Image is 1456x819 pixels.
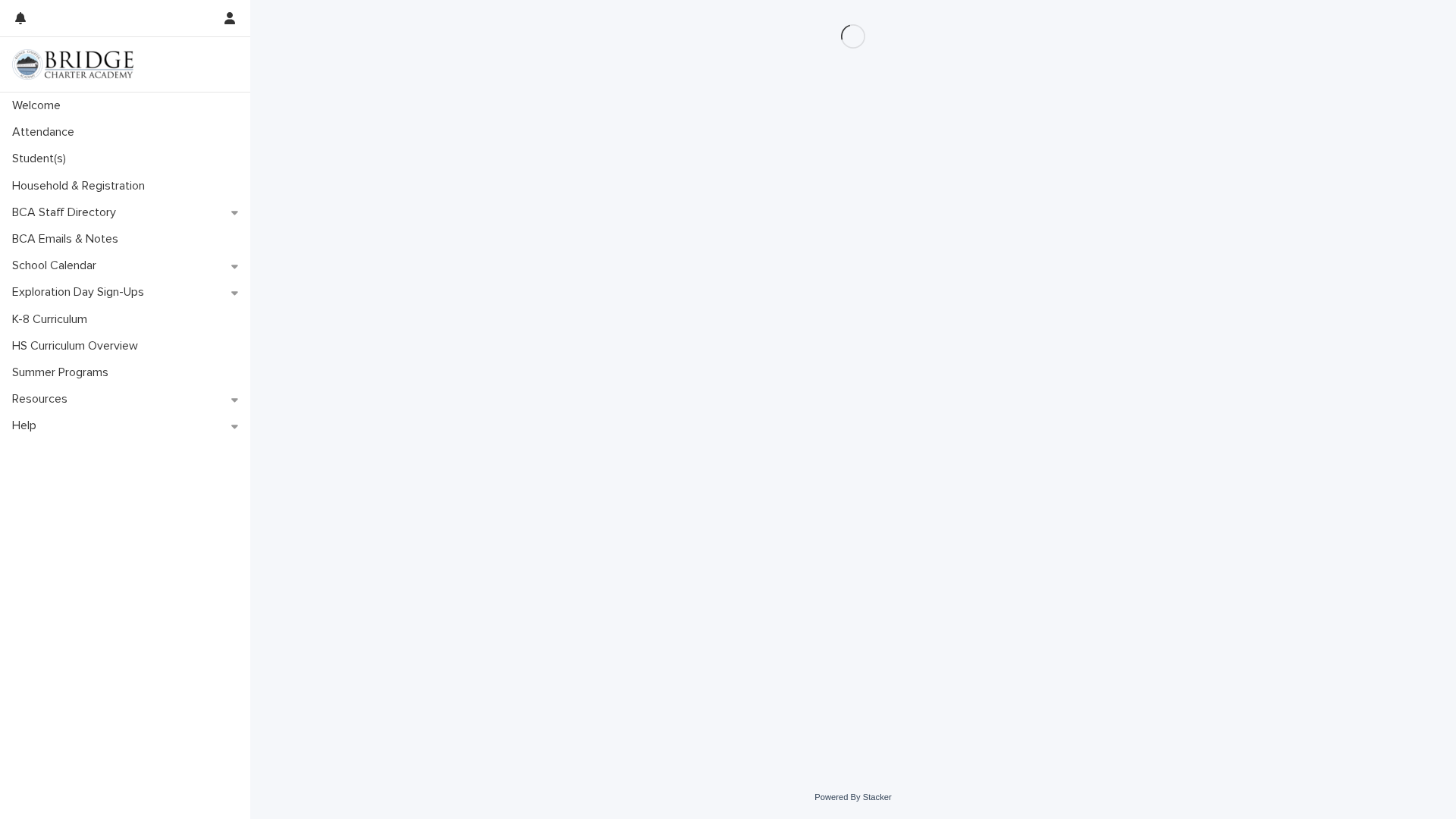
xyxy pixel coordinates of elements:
p: Welcome [6,99,73,113]
p: K-8 Curriculum [6,312,99,327]
p: BCA Emails & Notes [6,232,130,246]
p: Resources [6,392,80,406]
p: School Calendar [6,259,108,273]
p: HS Curriculum Overview [6,339,150,353]
p: Exploration Day Sign-Ups [6,285,156,300]
p: Summer Programs [6,366,121,380]
p: BCA Staff Directory [6,206,128,220]
p: Student(s) [6,152,78,166]
p: Help [6,419,49,433]
p: Attendance [6,125,86,140]
p: Household & Registration [6,179,157,193]
img: V1C1m3IdTEidaUdm9Hs0 [12,49,133,80]
a: Powered By Stacker [814,792,891,802]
